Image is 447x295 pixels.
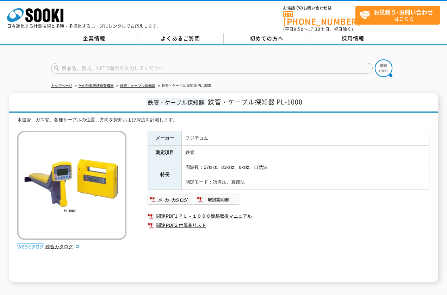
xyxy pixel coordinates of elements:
[51,84,72,88] a: トップページ
[283,11,355,25] a: [PHONE_NUMBER]
[17,243,44,250] img: webカタログ
[51,33,137,44] a: 企業情報
[148,194,194,205] img: メーカーカタログ
[250,34,284,42] span: 初めての方へ
[148,160,182,190] th: 特長
[137,33,224,44] a: よくあるご質問
[194,199,240,204] a: 取扱説明書
[355,6,440,25] a: お見積り･お問い合わせはこちら
[17,131,126,240] img: 鉄管・ケーブル探知器 PL-1000
[208,97,303,107] span: 鉄管・ケーブル探知器 PL-1000
[182,131,429,146] td: フジテコム
[51,63,373,73] input: 商品名、型式、NETIS番号を入力してください
[17,116,429,124] div: 水道管、ガス管、各種ケーブルの位置、方向を探知および深度を計測します。
[359,6,440,24] span: はこちら
[375,59,392,77] img: btn_search.png
[308,26,321,32] span: 17:30
[182,160,429,190] td: 周波数：27kHz、83kHz、8kHz、自然波 測定モード：誘導法、直接法
[7,24,161,28] p: 日々進化する計測技術と多種・多様化するニーズにレンタルでお応えします。
[120,84,155,88] a: 鉄管・ケーブル探知器
[79,84,114,88] a: その他非破壊検査機器
[283,26,353,32] span: (平日 ～ 土日、祝日除く)
[283,6,355,10] span: お電話でのお問い合わせは
[148,131,182,146] th: メーカー
[156,82,211,90] li: 鉄管・ケーブル探知器 PL-1000
[148,146,182,160] th: 測定項目
[224,33,310,44] a: 初めての方へ
[374,8,433,16] strong: お見積り･お問い合わせ
[45,244,80,249] a: 総合カタログ
[148,212,429,221] a: 関連PDF1 ＰＬ－１０００簡易取扱マニュアル
[310,33,396,44] a: 採用情報
[294,26,304,32] span: 8:50
[148,199,194,204] a: メーカーカタログ
[148,221,429,230] a: 関連PDF2 付属品リスト
[146,98,206,106] span: 鉄管・ケーブル探知器
[182,146,429,160] td: 鉄管
[194,194,240,205] img: 取扱説明書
